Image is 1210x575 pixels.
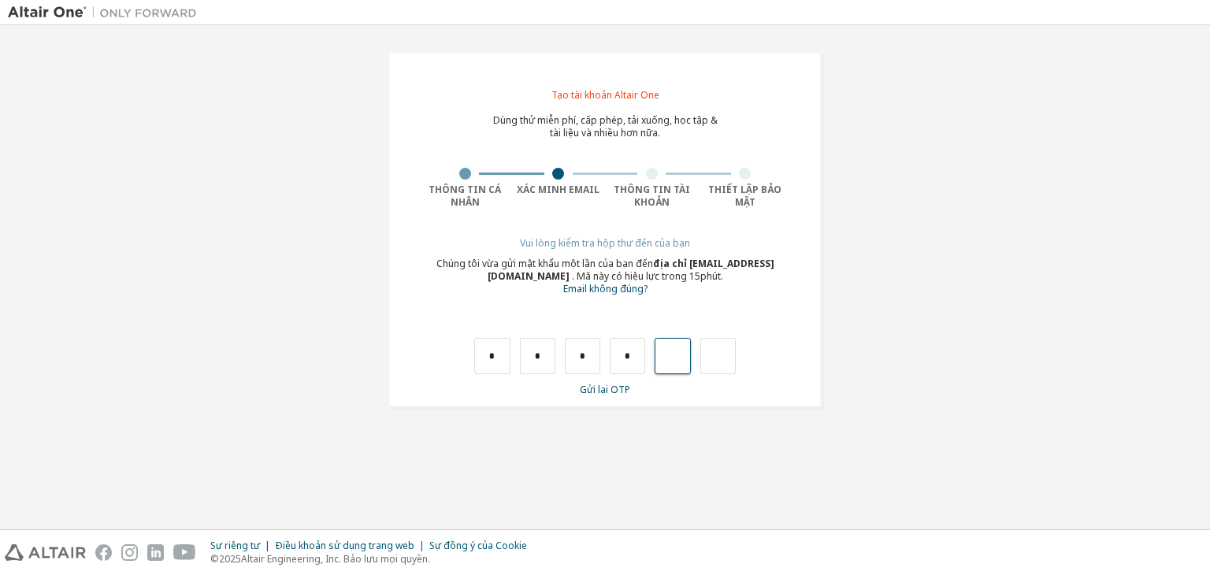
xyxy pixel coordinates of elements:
[147,544,164,561] img: linkedin.svg
[488,257,774,283] font: địa chỉ [EMAIL_ADDRESS][DOMAIN_NAME]
[580,383,630,396] font: Gửi lại OTP
[210,539,260,552] font: Sự riêng tư
[689,269,700,283] font: 15
[5,544,86,561] img: altair_logo.svg
[517,183,599,196] font: Xác minh Email
[121,544,138,561] img: instagram.svg
[572,269,687,283] font: . Mã này có hiệu lực trong
[700,269,723,283] font: phút.
[550,126,660,139] font: tài liệu và nhiều hơn nữa.
[8,5,205,20] img: Altair One
[429,539,527,552] font: Sự đồng ý của Cookie
[173,544,196,561] img: youtube.svg
[614,183,690,209] font: Thông tin tài khoản
[551,88,659,102] font: Tạo tài khoản Altair One
[493,113,718,127] font: Dùng thử miễn phí, cấp phép, tải xuống, học tập &
[219,552,241,566] font: 2025
[275,539,414,552] font: Điều khoản sử dụng trang web
[210,552,219,566] font: ©
[95,544,112,561] img: facebook.svg
[563,284,648,295] a: Quay lại mẫu đăng ký
[241,552,430,566] font: Altair Engineering, Inc. Bảo lưu mọi quyền.
[429,183,501,209] font: Thông tin cá nhân
[436,257,653,270] font: Chúng tôi vừa gửi mật khẩu một lần của bạn đến
[563,282,648,295] font: Email không đúng?
[708,183,781,209] font: Thiết lập bảo mật
[520,236,690,250] font: Vui lòng kiểm tra hộp thư đến của bạn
